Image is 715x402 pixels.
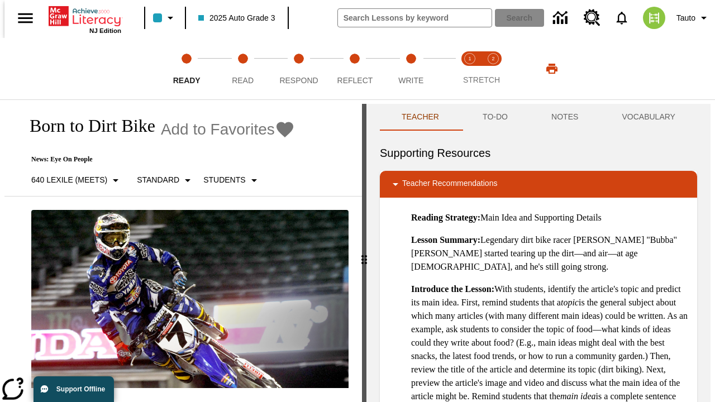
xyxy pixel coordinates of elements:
[411,211,688,224] p: Main Idea and Supporting Details
[468,56,471,61] text: 1
[18,155,295,164] p: News: Eye On People
[9,2,42,35] button: Open side menu
[577,3,607,33] a: Resource Center, Will open in new tab
[338,9,492,27] input: search field
[34,376,114,402] button: Support Offline
[411,213,480,222] strong: Reading Strategy:
[49,4,121,34] div: Home
[366,104,711,402] div: activity
[379,38,444,99] button: Write step 5 of 5
[322,38,387,99] button: Reflect step 4 of 5
[461,104,530,131] button: TO-DO
[676,12,695,24] span: Tauto
[607,3,636,32] a: Notifications
[362,104,366,402] div: Press Enter or Spacebar and then press right and left arrow keys to move the slider
[643,7,665,29] img: avatar image
[232,76,254,85] span: Read
[398,76,423,85] span: Write
[279,76,318,85] span: Respond
[149,8,182,28] button: Class color is light blue. Change class color
[4,104,362,396] div: reading
[199,170,265,190] button: Select Student
[477,38,509,99] button: Stretch Respond step 2 of 2
[411,284,494,294] strong: Introduce the Lesson:
[161,119,295,139] button: Add to Favorites - Born to Dirt Bike
[546,3,577,33] a: Data Center
[534,59,570,79] button: Print
[402,178,497,191] p: Teacher Recommendations
[454,38,486,99] button: Stretch Read step 1 of 2
[492,56,494,61] text: 2
[411,233,688,274] p: Legendary dirt bike racer [PERSON_NAME] "Bubba" [PERSON_NAME] started tearing up the dirt—and air...
[31,210,349,389] img: Motocross racer James Stewart flies through the air on his dirt bike.
[198,12,275,24] span: 2025 Auto Grade 3
[154,38,219,99] button: Ready step 1 of 5
[672,8,715,28] button: Profile/Settings
[137,174,179,186] p: Standard
[380,104,697,131] div: Instructional Panel Tabs
[380,104,461,131] button: Teacher
[636,3,672,32] button: Select a new avatar
[266,38,331,99] button: Respond step 3 of 5
[161,121,275,138] span: Add to Favorites
[411,235,480,245] strong: Lesson Summary:
[203,174,245,186] p: Students
[210,38,275,99] button: Read step 2 of 5
[56,385,105,393] span: Support Offline
[380,144,697,162] h6: Supporting Resources
[89,27,121,34] span: NJ Edition
[463,75,500,84] span: STRETCH
[560,391,596,401] em: main idea
[380,171,697,198] div: Teacher Recommendations
[561,298,579,307] em: topic
[132,170,199,190] button: Scaffolds, Standard
[27,170,127,190] button: Select Lexile, 640 Lexile (Meets)
[600,104,697,131] button: VOCABULARY
[173,76,201,85] span: Ready
[18,116,155,136] h1: Born to Dirt Bike
[337,76,373,85] span: Reflect
[31,174,107,186] p: 640 Lexile (Meets)
[530,104,600,131] button: NOTES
